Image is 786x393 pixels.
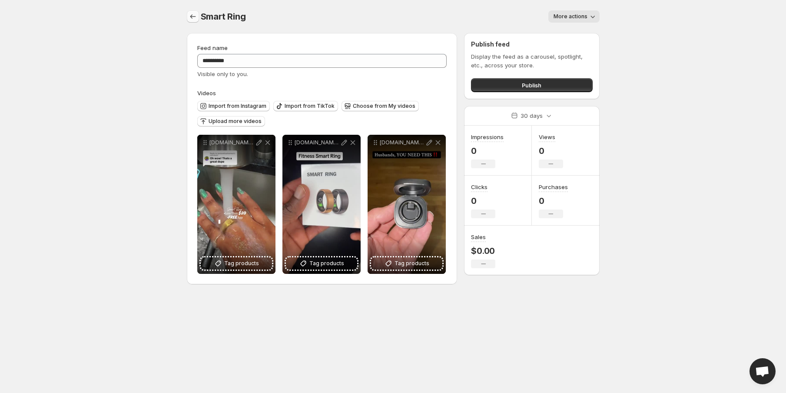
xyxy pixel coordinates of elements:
[285,103,335,110] span: Import from TikTok
[539,183,568,191] h3: Purchases
[539,196,568,206] p: 0
[371,257,442,270] button: Tag products
[282,135,361,274] div: [DOMAIN_NAME]_@[DOMAIN_NAME]_1745517817196Tag products
[539,133,555,141] h3: Views
[539,146,563,156] p: 0
[471,52,592,70] p: Display the feed as a carousel, spotlight, etc., across your store.
[197,44,228,51] span: Feed name
[209,139,255,146] p: [DOMAIN_NAME]_@danimomlifenj_1745517803344
[471,78,592,92] button: Publish
[471,183,488,191] h3: Clicks
[471,196,495,206] p: 0
[197,90,216,97] span: Videos
[750,358,776,384] a: Open chat
[368,135,446,274] div: [DOMAIN_NAME]_@scottylifts_1745517829337Tag products
[201,11,246,22] span: Smart Ring
[471,40,592,49] h2: Publish feed
[197,135,275,274] div: [DOMAIN_NAME]_@danimomlifenj_1745517803344Tag products
[273,101,338,111] button: Import from TikTok
[197,101,270,111] button: Import from Instagram
[286,257,357,270] button: Tag products
[471,246,495,256] p: $0.00
[471,146,504,156] p: 0
[187,10,199,23] button: Settings
[201,257,272,270] button: Tag products
[342,101,419,111] button: Choose from My videos
[395,259,429,268] span: Tag products
[197,116,265,127] button: Upload more videos
[309,259,344,268] span: Tag products
[548,10,600,23] button: More actions
[209,103,266,110] span: Import from Instagram
[522,81,541,90] span: Publish
[521,111,543,120] p: 30 days
[224,259,259,268] span: Tag products
[471,133,504,141] h3: Impressions
[209,118,262,125] span: Upload more videos
[554,13,587,20] span: More actions
[197,70,248,77] span: Visible only to you.
[295,139,340,146] p: [DOMAIN_NAME]_@[DOMAIN_NAME]_1745517817196
[353,103,415,110] span: Choose from My videos
[471,233,486,241] h3: Sales
[380,139,425,146] p: [DOMAIN_NAME]_@scottylifts_1745517829337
